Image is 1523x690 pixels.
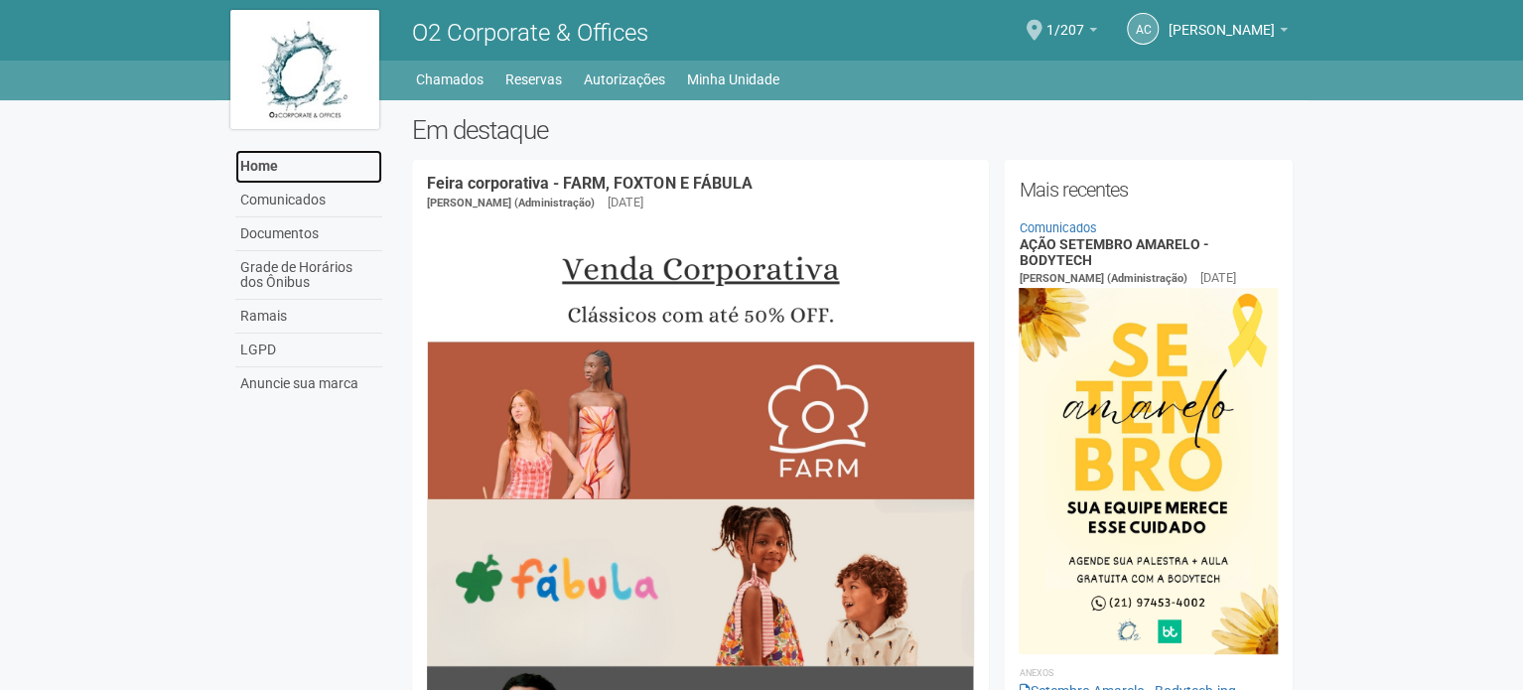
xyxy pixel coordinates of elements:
[235,334,382,367] a: LGPD
[608,194,643,211] div: [DATE]
[1169,25,1288,41] a: [PERSON_NAME]
[1199,269,1235,287] div: [DATE]
[1019,664,1278,682] li: Anexos
[416,66,484,93] a: Chamados
[427,174,752,193] a: Feira corporativa - FARM, FOXTON E FÁBULA
[235,150,382,184] a: Home
[1019,220,1096,235] a: Comunicados
[1046,25,1097,41] a: 1/207
[1127,13,1159,45] a: AC
[235,300,382,334] a: Ramais
[1046,3,1084,38] span: 1/207
[235,184,382,217] a: Comunicados
[412,19,648,47] span: O2 Corporate & Offices
[1169,3,1275,38] span: Andréa Cunha
[505,66,562,93] a: Reservas
[230,10,379,129] img: logo.jpg
[235,251,382,300] a: Grade de Horários dos Ônibus
[1019,272,1186,285] span: [PERSON_NAME] (Administração)
[1019,288,1278,654] img: Setembro%20Amarelo%20-%20Bodytech.jpg
[427,197,595,209] span: [PERSON_NAME] (Administração)
[235,217,382,251] a: Documentos
[584,66,665,93] a: Autorizações
[1019,175,1278,205] h2: Mais recentes
[687,66,779,93] a: Minha Unidade
[412,115,1293,145] h2: Em destaque
[1019,236,1208,267] a: AÇÃO SETEMBRO AMARELO - BODYTECH
[235,367,382,400] a: Anuncie sua marca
